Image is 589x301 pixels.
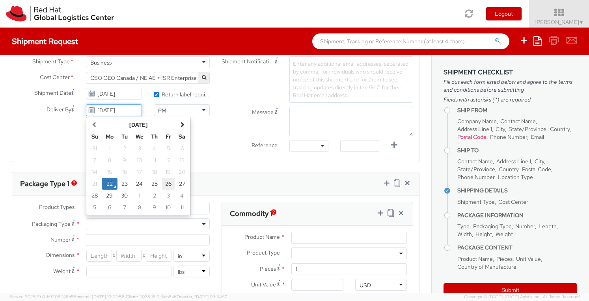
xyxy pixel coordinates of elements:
span: X [142,250,146,262]
span: Product Types [39,203,75,211]
span: Enter any additional email addresses, separated by comma, for individuals who should receive noti... [293,60,408,99]
td: 23 [117,178,132,190]
td: 7 [117,201,132,213]
span: Weight [496,231,513,238]
td: 5 [88,201,102,213]
span: Email [531,133,544,140]
td: 11 [147,154,162,166]
td: 3 [132,142,147,154]
input: Width [116,250,142,262]
span: Address Line 1 [457,126,492,133]
span: Previous Month [92,122,97,127]
span: Length [539,223,557,230]
input: Height [146,250,171,262]
td: 27 [175,178,189,190]
h4: Shipment Request [12,37,78,46]
td: 2 [147,190,162,201]
span: Message [252,109,274,116]
span: Dimensions [46,251,75,259]
td: 1 [102,142,117,154]
span: Contact Name [500,118,536,125]
td: 29 [102,190,117,201]
span: Postal Code [457,133,486,140]
td: 4 [175,190,189,201]
span: Client: 2025.18.0-5db8ab7 [126,294,227,299]
td: 9 [117,154,132,166]
td: 15 [102,166,117,178]
td: 16 [117,166,132,178]
td: 5 [162,142,175,154]
span: Shipment Date [34,89,71,97]
span: Phone Number [490,133,527,140]
span: Country [550,126,570,133]
span: Number [50,236,71,243]
td: 19 [162,166,175,178]
span: Product Name [457,255,493,262]
span: Server: 2025.19.0-b9208248b56 [9,294,125,299]
h4: Package Information [457,212,577,218]
span: CSO GEO Canada / NE AE + ISR Enterprise 360 [90,74,205,81]
td: 8 [132,201,147,213]
span: Pieces [260,265,276,272]
span: Pieces [496,255,513,262]
td: 6 [175,142,189,154]
td: 10 [132,154,147,166]
td: 6 [102,201,117,213]
input: Length [86,250,112,262]
span: [PERSON_NAME] [535,18,584,26]
th: Select Month [102,119,175,131]
td: 20 [175,166,189,178]
span: State/Province [457,166,495,173]
span: X [112,250,116,262]
td: 8 [102,154,117,166]
span: Cost Center [498,198,528,205]
td: 9 [147,201,162,213]
span: Fill out each form listed below and agree to the terms and conditions before submitting [444,78,577,94]
th: Sa [175,131,189,142]
span: Unit Value [251,281,276,288]
th: Fr [162,131,175,142]
td: 28 [88,190,102,201]
span: Number [515,223,535,230]
label: Return label required [154,89,210,98]
span: Country [499,166,518,173]
input: Return label required [154,92,159,97]
span: Reference [252,142,278,149]
td: 31 [88,142,102,154]
span: Weight [53,268,71,275]
th: Tu [117,131,132,142]
h3: Commodity 1 [230,210,272,218]
span: Unit Value [516,255,541,262]
td: 4 [147,142,162,154]
span: Company Name [457,118,497,125]
td: 26 [162,178,175,190]
span: Shipment Type [32,57,70,66]
td: 22 [102,178,117,190]
td: 12 [162,154,175,166]
span: State/Province [509,126,546,133]
td: 2 [117,142,132,154]
span: ▼ [579,19,584,26]
td: 13 [175,154,189,166]
td: 18 [147,166,162,178]
td: 21 [88,178,102,190]
span: Deliver By [47,105,71,114]
span: Product Type [247,249,280,256]
input: Shipment, Tracking or Reference Number (at least 4 chars) [312,33,509,49]
th: Mo [102,131,117,142]
div: PM [158,107,166,114]
td: 1 [132,190,147,201]
td: 11 [175,201,189,213]
span: Location Type [498,174,533,181]
button: Submit [444,283,577,297]
h3: Shipment Checklist [444,69,577,76]
td: 7 [88,154,102,166]
span: Fields with asterisks (*) are required [444,96,577,103]
span: City [535,158,544,165]
h3: Package Type 1 [20,180,69,188]
img: rh-logistics-00dfa346123c4ec078e1.svg [6,6,114,22]
span: Phone Number [457,174,494,181]
span: Packaging Type [473,223,512,230]
span: Width [457,231,472,238]
span: Country of Manufacture [457,263,516,270]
